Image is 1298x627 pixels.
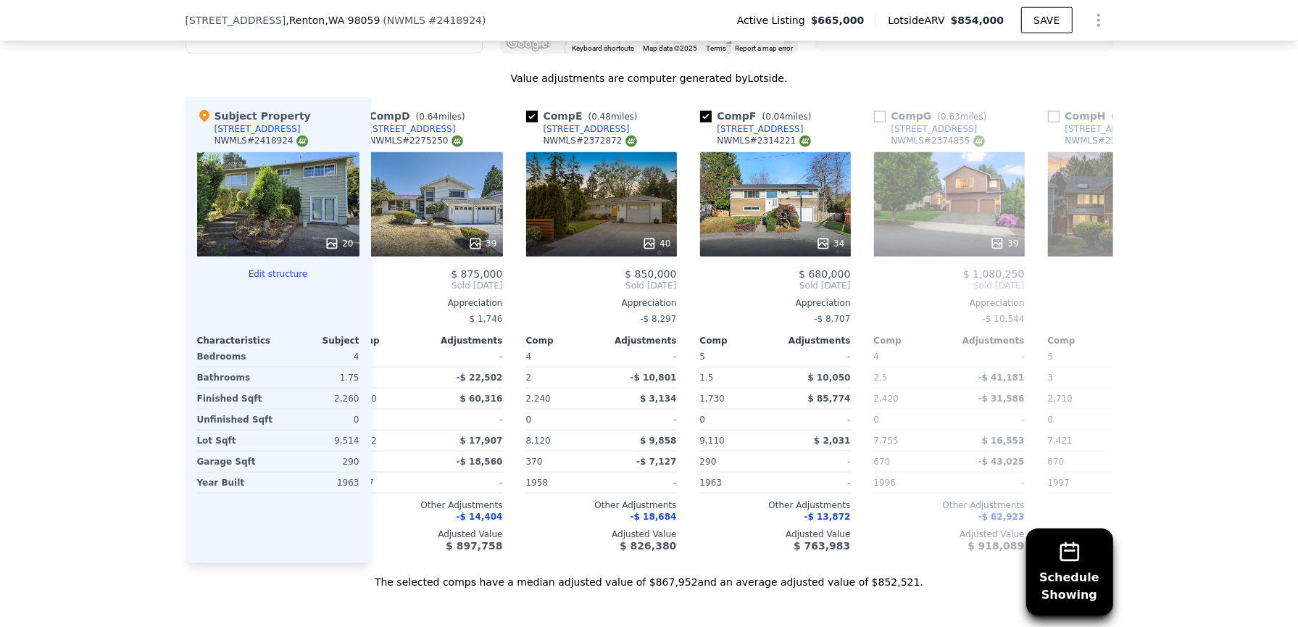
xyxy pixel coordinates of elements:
[526,109,644,123] div: Comp E
[504,35,552,54] a: Open this area in Google Maps (opens a new window)
[620,540,676,552] span: $ 826,380
[197,109,311,123] div: Subject Property
[544,123,630,135] div: [STREET_ADDRESS]
[428,335,503,346] div: Adjustments
[591,112,611,122] span: 0.48
[452,136,463,147] img: NWMLS Logo
[1048,499,1199,511] div: Other Adjustments
[874,499,1025,511] div: Other Adjustments
[325,236,353,251] div: 20
[625,268,676,280] span: $ 850,000
[808,373,851,383] span: $ 10,050
[1048,473,1120,493] div: 1997
[428,14,482,26] span: # 2418924
[700,109,818,123] div: Comp F
[778,473,851,493] div: -
[874,436,899,446] span: 7,755
[775,335,851,346] div: Adjustments
[468,236,496,251] div: 39
[700,335,775,346] div: Comp
[352,368,425,388] div: 2.25
[874,123,978,135] a: [STREET_ADDRESS]
[352,280,503,291] span: Sold [DATE]
[799,136,811,147] img: NWMLS Logo
[325,14,380,26] span: , WA 98059
[644,44,698,52] span: Map data ©2025
[631,373,677,383] span: -$ 10,801
[700,457,717,467] span: 290
[700,499,851,511] div: Other Adjustments
[451,268,502,280] span: $ 875,000
[1048,352,1054,362] span: 5
[281,410,359,430] div: 0
[700,528,851,540] div: Adjusted Value
[604,410,677,430] div: -
[978,394,1025,404] span: -$ 31,586
[700,394,725,404] span: 1,730
[640,314,676,324] span: -$ 8,297
[794,540,850,552] span: $ 763,983
[197,389,275,409] div: Finished Sqft
[526,473,599,493] div: 1958
[978,512,1025,522] span: -$ 62,923
[526,528,677,540] div: Adjusted Value
[1084,6,1113,35] button: Show Options
[526,335,602,346] div: Comp
[197,335,278,346] div: Characteristics
[1048,436,1073,446] span: 7,421
[874,394,899,404] span: 2,420
[1021,7,1072,33] button: SAVE
[460,436,503,446] span: $ 17,907
[526,352,532,362] span: 4
[352,123,456,135] a: [STREET_ADDRESS]
[197,410,275,430] div: Unfinished Sqft
[281,473,359,493] div: 1963
[717,123,804,135] div: [STREET_ADDRESS]
[197,346,275,367] div: Bedrooms
[968,540,1024,552] span: $ 918,089
[544,135,637,147] div: NWMLS # 2372872
[814,436,850,446] span: $ 2,031
[973,136,985,147] img: NWMLS Logo
[874,109,993,123] div: Comp G
[932,112,993,122] span: ( miles)
[814,314,850,324] span: -$ 8,707
[446,540,502,552] span: $ 897,758
[990,236,1018,251] div: 39
[197,368,275,388] div: Bathrooms
[286,13,380,28] span: , Renton
[470,314,503,324] span: $ 1,746
[640,436,676,446] span: $ 9,858
[700,473,773,493] div: 1963
[700,280,851,291] span: Sold [DATE]
[281,452,359,472] div: 290
[874,415,880,425] span: 0
[811,13,865,28] span: $665,000
[951,14,1004,26] span: $854,000
[215,135,308,147] div: NWMLS # 2418924
[457,457,503,467] span: -$ 18,560
[430,473,503,493] div: -
[631,512,677,522] span: -$ 18,684
[700,123,804,135] a: [STREET_ADDRESS]
[583,112,644,122] span: ( miles)
[602,335,677,346] div: Adjustments
[707,44,727,52] a: Terms (opens in new tab)
[186,71,1113,86] div: Value adjustments are computer generated by Lotside .
[1065,135,1159,147] div: NWMLS # 2361711
[1048,109,1167,123] div: Comp H
[799,268,850,280] span: $ 680,000
[281,346,359,367] div: 4
[891,135,985,147] div: NWMLS # 2374855
[952,346,1025,367] div: -
[625,136,637,147] img: NWMLS Logo
[949,335,1025,346] div: Adjustments
[778,346,851,367] div: -
[874,457,891,467] span: 670
[874,368,947,388] div: 2.5
[778,452,851,472] div: -
[526,457,543,467] span: 370
[504,35,552,54] img: Google
[1048,123,1152,135] a: [STREET_ADDRESS]
[736,44,794,52] a: Report a map error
